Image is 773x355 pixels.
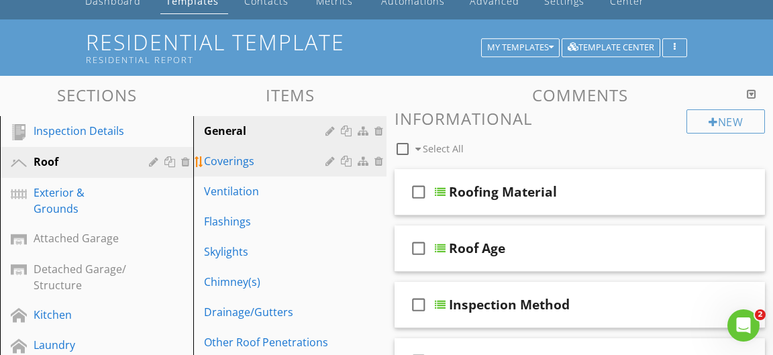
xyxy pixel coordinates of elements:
div: Roof Age [449,240,505,256]
h1: Residential Template [86,30,687,64]
div: Residential Report [86,54,486,65]
div: Drainage/Gutters [204,304,329,320]
h3: Comments [395,86,765,104]
div: Laundry [34,337,130,353]
div: Exterior & Grounds [34,185,130,217]
i: check_box_outline_blank [408,232,429,264]
button: My Templates [481,38,560,57]
div: Chimney(s) [204,274,329,290]
i: check_box_outline_blank [408,289,429,321]
div: Roofing Material [449,184,557,200]
div: Flashings [204,213,329,230]
div: Skylights [204,244,329,260]
span: Select All [423,142,464,155]
div: Template Center [568,43,654,52]
div: Coverings [204,153,329,169]
div: General [204,123,329,139]
div: My Templates [487,43,554,52]
h3: Informational [395,109,765,128]
button: Template Center [562,38,660,57]
i: check_box_outline_blank [408,176,429,208]
div: Detached Garage/ Structure [34,261,130,293]
a: Template Center [562,40,660,52]
h3: Items [193,86,386,104]
div: Kitchen [34,307,130,323]
div: Attached Garage [34,230,130,246]
div: Inspection Details [34,123,130,139]
div: Roof [34,154,130,170]
div: Inspection Method [449,297,570,313]
div: Other Roof Penetrations [204,334,329,350]
div: New [686,109,765,134]
iframe: Intercom live chat [727,309,760,342]
div: Ventilation [204,183,329,199]
span: 2 [755,309,766,320]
